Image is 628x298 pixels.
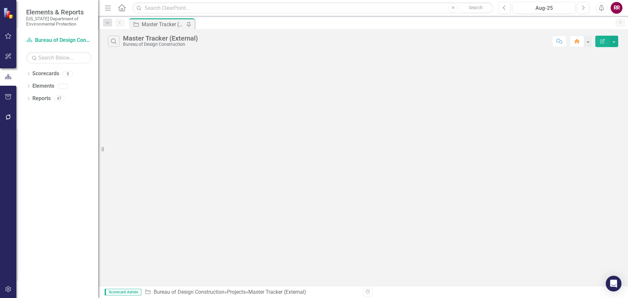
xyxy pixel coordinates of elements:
div: Master Tracker (External) [123,35,198,42]
div: Master Tracker (External) [142,20,185,28]
a: Projects [227,289,246,295]
img: ClearPoint Strategy [3,7,15,19]
div: 47 [54,96,64,101]
button: Search [459,3,492,12]
button: RR [611,2,622,14]
div: » » [145,289,358,296]
div: Master Tracker (External) [248,289,306,295]
div: Bureau of Design Construction [123,42,198,47]
span: Elements & Reports [26,8,92,16]
button: Aug-25 [513,2,575,14]
div: 8 [62,71,73,77]
input: Search Below... [26,52,92,63]
input: Search ClearPoint... [132,2,494,14]
div: Open Intercom Messenger [606,276,621,291]
span: Scorecard Admin [105,289,141,295]
a: Bureau of Design Construction [154,289,224,295]
a: Bureau of Design Construction [26,37,92,44]
div: Aug-25 [515,4,573,12]
a: Scorecards [32,70,59,78]
a: Elements [32,82,54,90]
span: Search [469,5,483,10]
small: [US_STATE] Department of Environmental Protection [26,16,92,27]
a: Reports [32,95,51,102]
